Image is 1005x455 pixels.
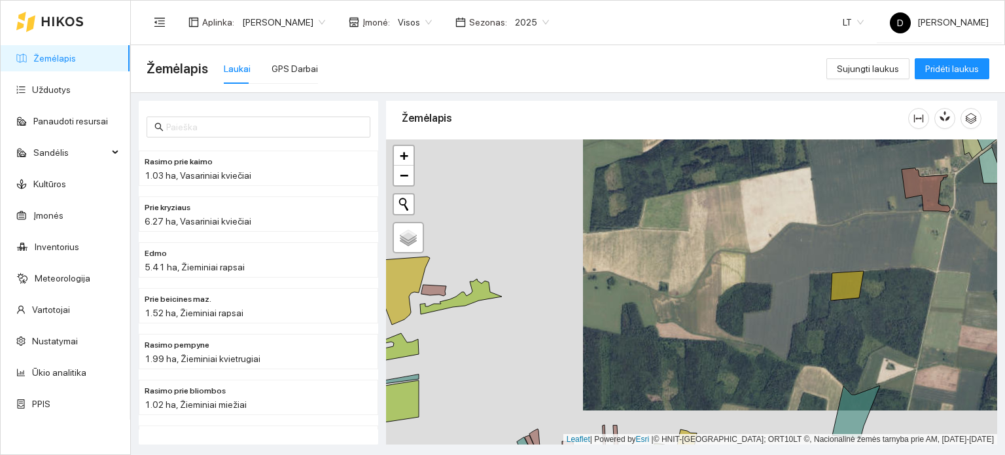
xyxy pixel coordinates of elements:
[33,179,66,189] a: Kultūros
[145,399,247,410] span: 1.02 ha, Žieminiai miežiai
[400,167,408,183] span: −
[515,12,549,32] span: 2025
[145,247,167,260] span: Edmo
[400,147,408,164] span: +
[567,435,590,444] a: Leaflet
[32,304,70,315] a: Vartotojai
[145,354,260,364] span: 1.99 ha, Žieminiai kvietrugiai
[145,156,213,168] span: Rasimo prie kaimo
[147,58,208,79] span: Žemėlapis
[32,367,86,378] a: Ūkio analitika
[362,15,390,29] span: Įmonė :
[394,223,423,252] a: Layers
[636,435,650,444] a: Esri
[145,339,209,352] span: Rasimo pempyne
[35,273,90,283] a: Meteorologija
[402,100,908,137] div: Žemėlapis
[145,262,245,272] span: 5.41 ha, Žieminiai rapsai
[915,58,989,79] button: Pridėti laukus
[455,17,466,27] span: calendar
[837,62,899,76] span: Sujungti laukus
[398,12,432,32] span: Visos
[843,12,864,32] span: LT
[826,58,909,79] button: Sujungti laukus
[563,434,997,445] div: | Powered by © HNIT-[GEOGRAPHIC_DATA]; ORT10LT ©, Nacionalinė žemės tarnyba prie AM, [DATE]-[DATE]
[145,385,226,397] span: Rasimo prie bliombos
[33,210,63,221] a: Įmonės
[33,116,108,126] a: Panaudoti resursai
[915,64,989,74] a: Pridėti laukus
[33,53,76,64] a: Žemėlapis
[925,62,979,76] span: Pridėti laukus
[154,16,166,28] span: menu-fold
[32,84,71,95] a: Užduotys
[242,12,325,32] span: Dovydas Baršauskas
[32,399,50,409] a: PPIS
[826,64,909,74] a: Sujungti laukus
[32,336,78,346] a: Nustatymai
[202,15,234,29] span: Aplinka :
[394,166,414,185] a: Zoom out
[145,308,243,318] span: 1.52 ha, Žieminiai rapsai
[652,435,654,444] span: |
[154,122,164,132] span: search
[469,15,507,29] span: Sezonas :
[145,170,251,181] span: 1.03 ha, Vasariniai kviečiai
[349,17,359,27] span: shop
[33,139,108,166] span: Sandėlis
[145,202,190,214] span: Prie kryziaus
[394,146,414,166] a: Zoom in
[188,17,199,27] span: layout
[897,12,904,33] span: D
[272,62,318,76] div: GPS Darbai
[890,17,989,27] span: [PERSON_NAME]
[909,113,928,124] span: column-width
[145,216,251,227] span: 6.27 ha, Vasariniai kviečiai
[145,293,211,306] span: Prie beicines maz.
[166,120,362,134] input: Paieška
[224,62,251,76] div: Laukai
[147,9,173,35] button: menu-fold
[908,108,929,129] button: column-width
[35,242,79,252] a: Inventorius
[394,194,414,214] button: Initiate a new search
